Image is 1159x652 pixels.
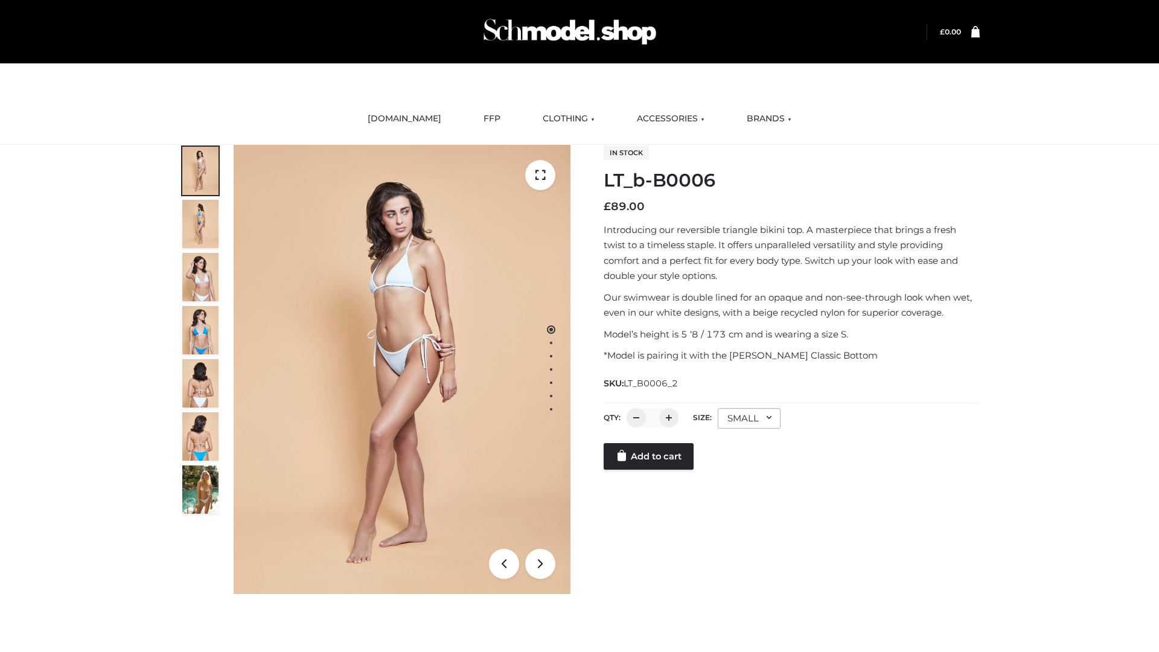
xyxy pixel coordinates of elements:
[474,106,509,132] a: FFP
[359,106,450,132] a: [DOMAIN_NAME]
[604,200,645,213] bdi: 89.00
[182,200,219,248] img: ArielClassicBikiniTop_CloudNine_AzureSky_OW114ECO_2-scaled.jpg
[940,27,961,36] a: £0.00
[604,290,980,321] p: Our swimwear is double lined for an opaque and non-see-through look when wet, even in our white d...
[604,222,980,284] p: Introducing our reversible triangle bikini top. A masterpiece that brings a fresh twist to a time...
[628,106,714,132] a: ACCESSORIES
[182,306,219,354] img: ArielClassicBikiniTop_CloudNine_AzureSky_OW114ECO_4-scaled.jpg
[479,8,660,56] img: Schmodel Admin 964
[604,200,611,213] span: £
[624,378,678,389] span: LT_B0006_2
[940,27,945,36] span: £
[738,106,800,132] a: BRANDS
[182,253,219,301] img: ArielClassicBikiniTop_CloudNine_AzureSky_OW114ECO_3-scaled.jpg
[693,413,712,422] label: Size:
[604,348,980,363] p: *Model is pairing it with the [PERSON_NAME] Classic Bottom
[604,413,621,422] label: QTY:
[718,408,781,429] div: SMALL
[604,170,980,191] h1: LT_b-B0006
[940,27,961,36] bdi: 0.00
[604,443,694,470] a: Add to cart
[182,147,219,195] img: ArielClassicBikiniTop_CloudNine_AzureSky_OW114ECO_1-scaled.jpg
[604,376,679,391] span: SKU:
[604,327,980,342] p: Model’s height is 5 ‘8 / 173 cm and is wearing a size S.
[234,145,570,594] img: LT_b-B0006
[182,359,219,407] img: ArielClassicBikiniTop_CloudNine_AzureSky_OW114ECO_7-scaled.jpg
[182,465,219,514] img: Arieltop_CloudNine_AzureSky2.jpg
[534,106,604,132] a: CLOTHING
[604,145,649,160] span: In stock
[182,412,219,461] img: ArielClassicBikiniTop_CloudNine_AzureSky_OW114ECO_8-scaled.jpg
